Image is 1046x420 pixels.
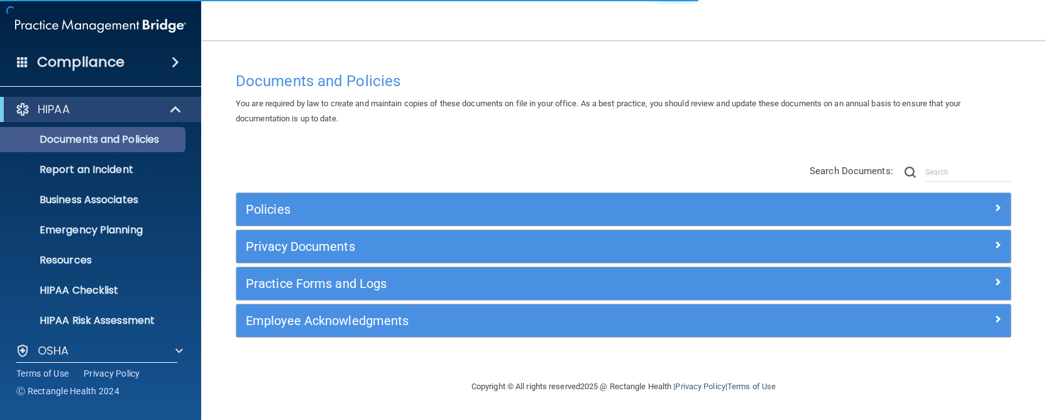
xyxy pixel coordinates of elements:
iframe: Drift Widget Chat Controller [829,331,1031,381]
p: OSHA [38,343,69,358]
h4: Compliance [37,53,124,71]
a: Terms of Use [16,367,69,380]
p: Resources [8,254,180,267]
input: Search [925,163,1011,182]
a: Privacy Policy [675,382,725,391]
a: OSHA [15,343,183,358]
a: Employee Acknowledgments [246,311,1001,331]
img: PMB logo [15,13,186,38]
h5: Employee Acknowledgments [246,314,808,328]
img: ic-search.3b580494.png [905,167,916,178]
a: Terms of Use [727,382,776,391]
a: Privacy Documents [246,236,1001,257]
a: Policies [246,199,1001,219]
span: You are required by law to create and maintain copies of these documents on file in your office. ... [236,99,961,123]
p: Emergency Planning [8,224,180,236]
p: HIPAA Checklist [8,284,180,297]
p: HIPAA Risk Assessment [8,314,180,327]
a: Privacy Policy [84,367,140,380]
a: HIPAA [15,102,182,117]
span: Search Documents: [810,165,893,177]
a: Practice Forms and Logs [246,274,1001,294]
div: Copyright © All rights reserved 2025 @ Rectangle Health | | [394,367,853,407]
h5: Policies [246,202,808,216]
span: Ⓒ Rectangle Health 2024 [16,385,119,397]
h5: Practice Forms and Logs [246,277,808,290]
p: Documents and Policies [8,133,180,146]
p: Business Associates [8,194,180,206]
p: HIPAA [38,102,70,117]
h4: Documents and Policies [236,73,1011,89]
p: Report an Incident [8,163,180,176]
h5: Privacy Documents [246,240,808,253]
